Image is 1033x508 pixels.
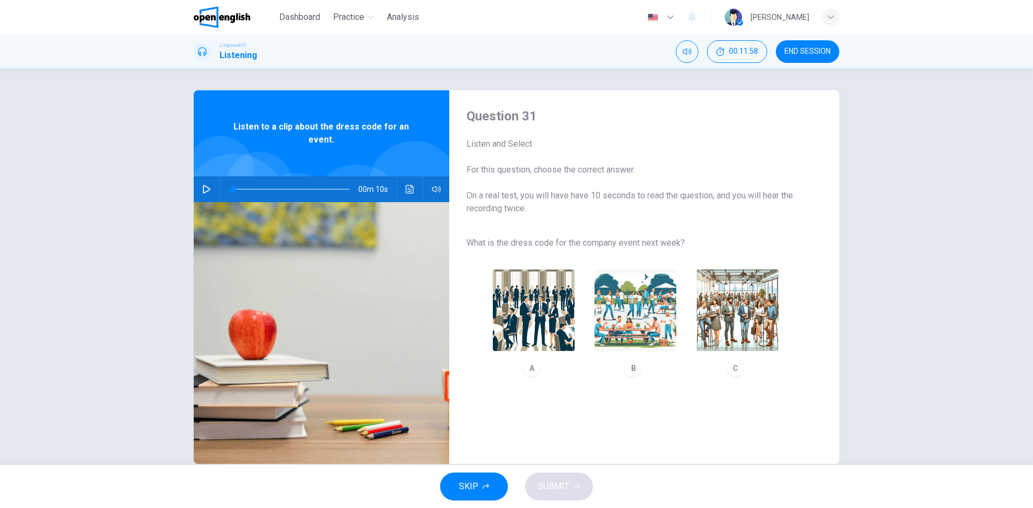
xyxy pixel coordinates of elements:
button: C [692,264,783,382]
span: Listen to a clip about the dress code for an event. [229,120,414,146]
button: A [488,264,579,382]
img: Listen to a clip about the dress code for an event. [194,202,449,464]
h4: Question 31 [466,108,805,125]
button: B [590,264,681,382]
img: A [493,269,575,351]
button: 00:11:58 [707,40,767,63]
a: OpenEnglish logo [194,6,275,28]
h1: Listening [220,49,257,62]
div: A [523,360,540,377]
span: On a real test, you will have have 10 seconds to read the question, and you will hear the recordi... [466,189,805,215]
button: Practice [329,8,378,27]
span: Practice [333,11,364,24]
span: END SESSION [784,47,831,56]
span: Analysis [387,11,419,24]
span: What is the dress code for the company event next week? [466,237,805,249]
span: 00m 10s [358,176,397,202]
img: en [646,13,660,22]
span: For this question, choose the correct answer. [466,163,805,176]
span: SKIP [459,479,478,494]
img: OpenEnglish logo [194,6,250,28]
div: Mute [676,40,698,63]
button: Analysis [383,8,423,27]
button: Dashboard [275,8,324,27]
span: Linguaskill [220,41,246,49]
img: Profile picture [725,9,742,26]
button: SKIP [440,473,508,500]
span: Dashboard [279,11,320,24]
img: C [697,269,779,351]
span: Listen and Select [466,138,805,151]
button: Click to see the audio transcription [401,176,419,202]
div: C [727,360,744,377]
div: [PERSON_NAME] [751,11,809,24]
img: B [595,269,676,351]
div: Hide [707,40,767,63]
span: 00:11:58 [729,47,758,56]
div: B [625,360,642,377]
button: END SESSION [776,40,839,63]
